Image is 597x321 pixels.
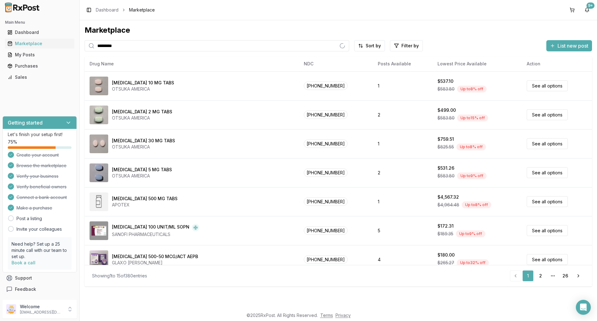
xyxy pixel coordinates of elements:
[336,313,351,318] a: Privacy
[90,77,108,95] img: Abilify 10 MG TABS
[112,138,175,144] div: [MEDICAL_DATA] 30 MG TABS
[15,286,36,292] span: Feedback
[437,252,455,258] div: $180.00
[2,2,42,12] img: RxPost Logo
[457,86,487,92] div: Up to 8 % off
[354,40,385,51] button: Sort by
[558,42,588,50] span: List new post
[8,119,43,126] h3: Getting started
[90,250,108,269] img: Advair Diskus 500-50 MCG/ACT AEPB
[12,241,68,260] p: Need help? Set up a 25 minute call with our team to set up.
[96,7,118,13] a: Dashboard
[457,259,489,266] div: Up to 32 % off
[373,245,432,274] td: 4
[112,86,174,92] div: OTSUKA AMERICA
[437,136,454,142] div: $759.51
[437,202,459,208] span: $4,964.48
[7,29,72,35] div: Dashboard
[2,39,77,49] button: Marketplace
[437,107,456,113] div: $499.00
[522,270,534,281] a: 1
[5,20,74,25] h2: Main Menu
[299,56,373,71] th: NDC
[2,284,77,295] button: Feedback
[437,115,455,121] span: $583.80
[437,194,459,200] div: $4,567.32
[5,72,74,83] a: Sales
[112,253,198,260] div: [MEDICAL_DATA] 500-50 MCG/ACT AEPB
[366,43,381,49] span: Sort by
[304,111,348,119] span: [PHONE_NUMBER]
[437,173,455,179] span: $583.80
[112,202,178,208] div: APOTEX
[85,56,299,71] th: Drug Name
[304,226,348,235] span: [PHONE_NUMBER]
[5,49,74,60] a: My Posts
[112,224,189,231] div: [MEDICAL_DATA] 100 UNIT/ML SOPN
[16,226,62,232] a: Invite your colleagues
[6,304,16,314] img: User avatar
[437,165,454,171] div: $531.26
[456,144,486,150] div: Up to 8 % off
[522,56,592,71] th: Action
[112,173,172,179] div: OTSUKA AMERICA
[90,221,108,240] img: Admelog SoloStar 100 UNIT/ML SOPN
[8,131,72,138] p: Let's finish your setup first!
[320,313,333,318] a: Terms
[373,71,432,100] td: 1
[20,310,63,315] p: [EMAIL_ADDRESS][DOMAIN_NAME]
[572,270,585,281] a: Go to next page
[112,109,172,115] div: [MEDICAL_DATA] 2 MG TABS
[535,270,546,281] a: 2
[390,40,423,51] button: Filter by
[560,270,571,281] a: 26
[2,50,77,60] button: My Posts
[2,272,77,284] button: Support
[129,7,155,13] span: Marketplace
[582,5,592,15] button: 9+
[2,72,77,82] button: Sales
[112,80,174,86] div: [MEDICAL_DATA] 10 MG TABS
[5,60,74,72] a: Purchases
[373,100,432,129] td: 2
[456,230,485,237] div: Up to 9 % off
[112,115,172,121] div: OTSUKA AMERICA
[16,173,58,179] span: Verify your business
[304,168,348,177] span: [PHONE_NUMBER]
[527,80,568,91] a: See all options
[90,192,108,211] img: Abiraterone Acetate 500 MG TABS
[16,194,67,201] span: Connect a bank account
[527,167,568,178] a: See all options
[437,86,455,92] span: $583.80
[20,304,63,310] p: Welcome
[16,205,52,211] span: Make a purchase
[16,163,67,169] span: Browse the marketplace
[112,144,175,150] div: OTSUKA AMERICA
[527,109,568,120] a: See all options
[527,225,568,236] a: See all options
[16,184,67,190] span: Verify beneficial owners
[527,138,568,149] a: See all options
[546,43,592,50] a: List new post
[401,43,419,49] span: Filter by
[7,63,72,69] div: Purchases
[7,40,72,47] div: Marketplace
[7,52,72,58] div: My Posts
[373,187,432,216] td: 1
[112,167,172,173] div: [MEDICAL_DATA] 5 MG TABS
[457,115,488,121] div: Up to 15 % off
[304,255,348,264] span: [PHONE_NUMBER]
[437,231,453,237] span: $189.35
[457,172,487,179] div: Up to 9 % off
[546,40,592,51] button: List new post
[576,300,591,315] div: Open Intercom Messenger
[2,27,77,37] button: Dashboard
[85,25,592,35] div: Marketplace
[12,260,35,265] a: Book a call
[90,106,108,124] img: Abilify 2 MG TABS
[96,7,155,13] nav: breadcrumb
[90,135,108,153] img: Abilify 30 MG TABS
[437,144,454,150] span: $825.55
[2,61,77,71] button: Purchases
[586,2,595,9] div: 9+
